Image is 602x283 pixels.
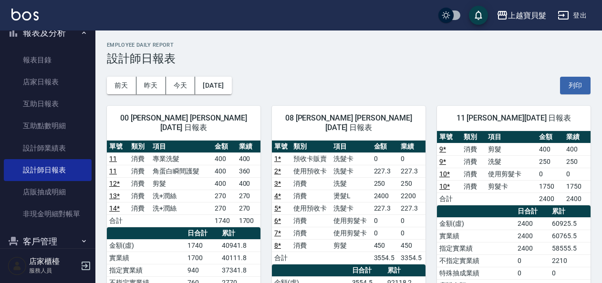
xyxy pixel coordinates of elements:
td: 實業績 [107,252,185,264]
table: a dense table [107,141,260,227]
td: 消費 [291,214,331,227]
td: 2400 [515,230,550,242]
td: 0 [398,152,426,165]
td: 2200 [398,190,426,202]
th: 金額 [537,131,563,143]
table: a dense table [437,131,591,205]
td: 270 [237,190,260,202]
td: 60925.5 [550,217,591,230]
td: 0 [372,227,399,239]
td: 燙髮L [331,190,371,202]
td: 專業洗髮 [150,152,212,165]
td: 400 [564,143,591,155]
td: 角蛋白瞬間護髮 [150,165,212,177]
th: 類別 [129,141,151,153]
td: 洗髮 [486,155,537,168]
h5: 店家櫃檯 [29,257,78,266]
td: 40941.8 [219,239,260,252]
th: 項目 [331,141,371,153]
div: 上越寶貝髮 [508,10,546,21]
td: 250 [398,177,426,190]
th: 累計 [219,227,260,240]
td: 剪髮 [486,143,537,155]
td: 2210 [550,254,591,267]
td: 270 [212,190,236,202]
td: 0 [564,168,591,180]
td: 剪髮 [331,239,371,252]
a: 設計師日報表 [4,159,92,181]
td: 使用剪髮卡 [331,214,371,227]
td: 270 [212,202,236,214]
td: 37341.8 [219,264,260,276]
td: 0 [537,168,563,180]
td: 400 [537,143,563,155]
td: 227.3 [372,202,399,214]
th: 累計 [385,264,426,277]
button: 報表及分析 [4,20,92,45]
td: 400 [212,152,236,165]
a: 非現金明細對帳單 [4,203,92,225]
td: 1700 [237,214,260,227]
td: 剪髮 [150,177,212,190]
td: 消費 [129,152,151,165]
td: 3554.5 [372,252,399,264]
td: 使用剪髮卡 [331,227,371,239]
td: 60765.5 [550,230,591,242]
td: 0 [398,227,426,239]
td: 洗髮卡 [331,152,371,165]
td: 預收卡販賣 [291,152,331,165]
td: 消費 [129,190,151,202]
td: 40111.8 [219,252,260,264]
td: 450 [372,239,399,252]
th: 項目 [150,141,212,153]
td: 不指定實業績 [437,254,515,267]
th: 項目 [486,131,537,143]
td: 消費 [129,202,151,214]
td: 400 [212,177,236,190]
th: 業績 [564,131,591,143]
td: 消費 [129,165,151,177]
th: 業績 [237,141,260,153]
td: 2400 [515,242,550,254]
a: 互助點數明細 [4,115,92,137]
td: 250 [372,177,399,190]
td: 指定實業績 [437,242,515,254]
td: 消費 [291,227,331,239]
span: 08 [PERSON_NAME] [PERSON_NAME] [DATE] 日報表 [283,113,414,132]
td: 0 [372,152,399,165]
th: 類別 [461,131,486,143]
td: 使用預收卡 [291,202,331,214]
td: 400 [212,165,236,177]
th: 金額 [372,141,399,153]
td: 0 [515,254,550,267]
td: 1750 [537,180,563,192]
td: 消費 [129,177,151,190]
button: 上越寶貝髮 [493,6,550,25]
td: 洗髮卡 [331,165,371,177]
td: 940 [185,264,219,276]
td: 指定實業績 [107,264,185,276]
span: 11 [PERSON_NAME][DATE] 日報表 [448,113,579,123]
th: 業績 [398,141,426,153]
td: 金額(虛) [437,217,515,230]
th: 單號 [107,141,129,153]
td: 合計 [272,252,291,264]
td: 合計 [107,214,129,227]
td: 合計 [437,192,461,205]
td: 實業績 [437,230,515,242]
a: 11 [109,167,117,175]
th: 日合計 [185,227,219,240]
td: 消費 [461,180,486,192]
td: 消費 [291,177,331,190]
img: Person [8,256,27,275]
button: 前天 [107,77,136,94]
th: 日合計 [515,205,550,218]
td: 消費 [461,155,486,168]
td: 消費 [461,168,486,180]
button: 客戶管理 [4,229,92,254]
td: 消費 [291,190,331,202]
td: 450 [398,239,426,252]
table: a dense table [272,141,426,264]
td: 227.3 [398,165,426,177]
th: 累計 [550,205,591,218]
